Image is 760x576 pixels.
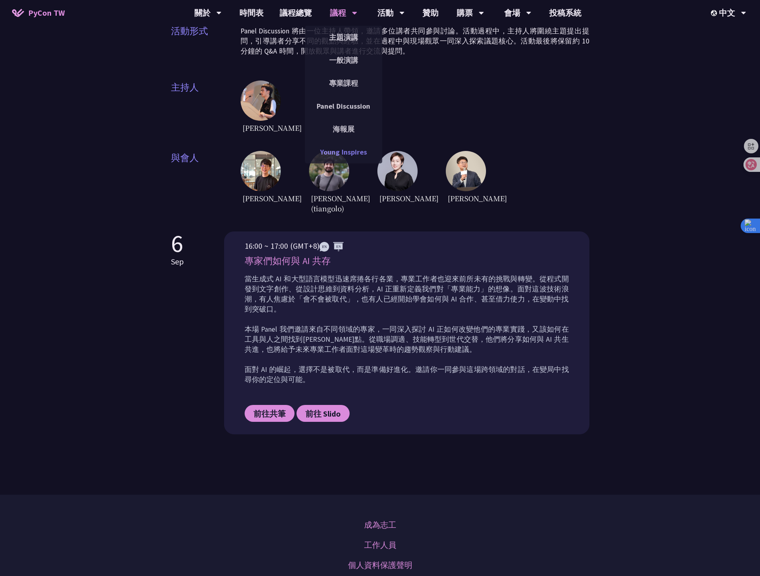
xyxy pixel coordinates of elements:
[4,3,73,23] a: PyCon TW
[241,191,277,205] span: [PERSON_NAME]
[364,539,396,551] a: 工作人員
[309,191,345,215] span: [PERSON_NAME] (tiangolo)
[241,81,281,121] img: Kir Chou
[171,81,241,135] span: 主持人
[446,151,486,191] img: YCChen.e5e7a43.jpg
[377,191,414,205] span: [PERSON_NAME]
[305,74,382,93] a: 專業課程
[305,142,382,161] a: Young Inspires
[171,231,184,256] p: 6
[305,28,382,47] a: 主題演講
[28,7,65,19] span: PyCon TW
[241,26,589,56] p: Panel Discussion 將由一位主持人帶領，邀請多位講者共同參與討論。活動過程中，主持人將圍繞主題提出提問，引導講者分享不同的觀點與經驗，並在過程中與現場觀眾一同深入探索議題核心。活動...
[364,519,396,531] a: 成為志工
[245,254,569,268] p: 專家們如何與 AI 共存
[171,151,241,215] span: 與會人
[446,191,482,205] span: [PERSON_NAME]
[319,242,344,252] img: ENEN.5a408d1.svg
[305,51,382,70] a: 一般演講
[377,151,418,191] img: TicaLin.61491bf.png
[241,151,281,191] img: DongheeNa.093fe47.jpeg
[171,24,241,64] span: 活動形式
[348,559,412,571] a: 個人資料保護聲明
[253,409,286,419] span: 前往共筆
[241,121,277,135] span: [PERSON_NAME]
[305,409,341,419] span: 前往 Slido
[245,240,569,252] p: 16:00 ~ 17:00 (GMT+8)
[297,405,350,422] a: 前往 Slido
[305,120,382,138] a: 海報展
[245,274,569,385] p: 當生成式 AI 和大型語言模型迅速席捲各行各業，專業工作者也迎來前所未有的挑戰與轉變。從程式開發到文字創作、從設計思維到資料分析，AI 正重新定義我們對「專業能力」的想像。面對這波技術浪潮，有人...
[711,10,719,16] img: Locale Icon
[171,256,184,268] p: Sep
[245,405,295,422] a: 前往共筆
[309,151,349,191] img: Sebasti%C3%A1nRam%C3%ADrez.1365658.jpeg
[305,97,382,116] a: Panel Discussion
[12,9,24,17] img: Home icon of PyCon TW 2025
